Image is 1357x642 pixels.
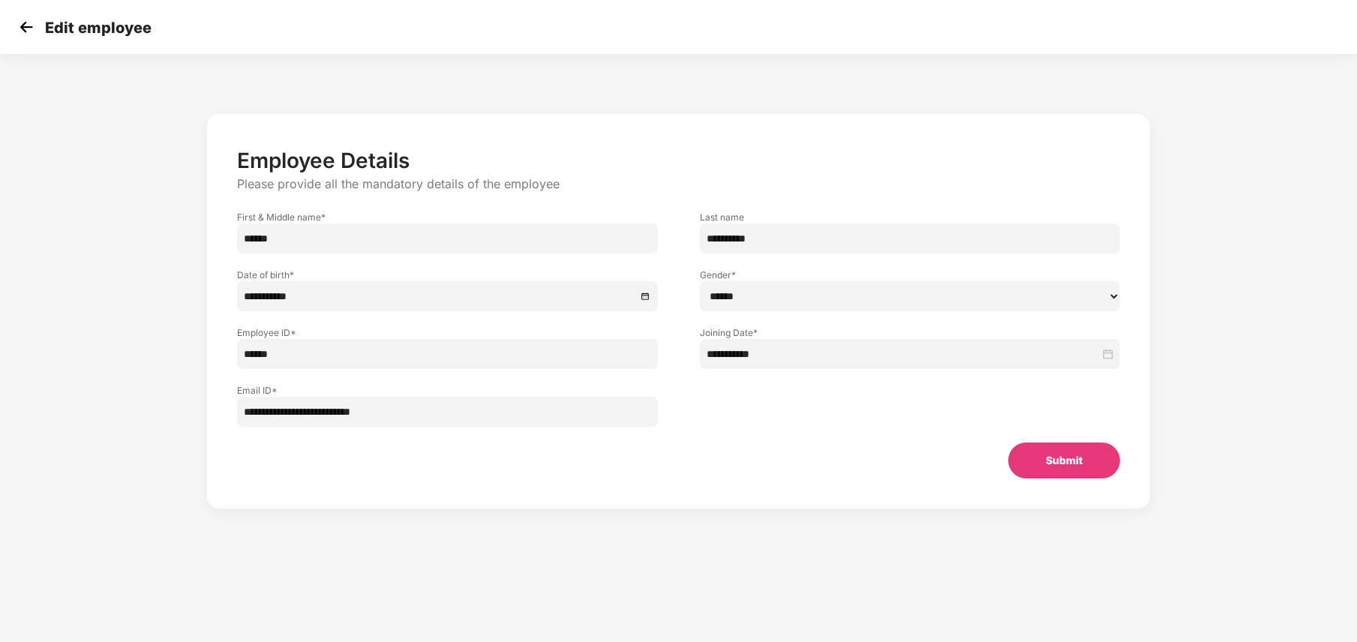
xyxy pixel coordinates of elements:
[237,176,1119,192] p: Please provide all the mandatory details of the employee
[700,268,1120,281] label: Gender
[1008,442,1120,478] button: Submit
[15,16,38,38] img: svg+xml;base64,PHN2ZyB4bWxucz0iaHR0cDovL3d3dy53My5vcmcvMjAwMC9zdmciIHdpZHRoPSIzMCIgaGVpZ2h0PSIzMC...
[700,326,1120,339] label: Joining Date
[237,326,657,339] label: Employee ID
[237,211,657,223] label: First & Middle name
[45,19,152,37] p: Edit employee
[237,268,657,281] label: Date of birth
[237,148,1119,173] p: Employee Details
[700,211,1120,223] label: Last name
[237,384,657,397] label: Email ID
